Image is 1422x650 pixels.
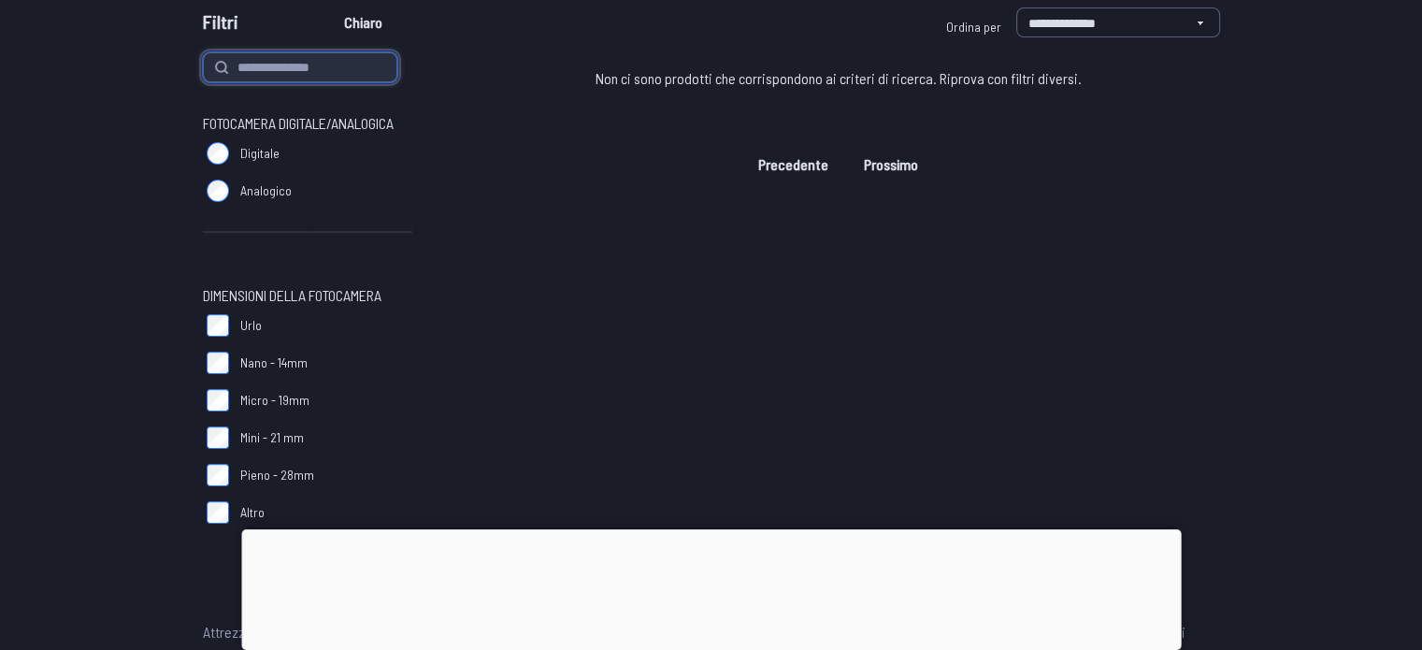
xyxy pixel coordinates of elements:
[240,467,314,483] font: Pieno - 28mm
[946,19,1001,35] font: Ordina per
[241,529,1181,645] iframe: Annuncio
[207,352,229,374] input: Nano - 14mm
[344,13,382,31] font: Chiaro
[240,354,308,370] font: Nano - 14mm
[203,10,238,33] font: Filtri
[240,317,262,333] font: Urlo
[203,286,381,304] font: Dimensioni della fotocamera
[328,7,398,37] button: Chiaro
[240,429,304,445] font: Mini - 21 mm
[240,504,265,520] font: Altro
[207,501,229,524] input: Altro
[207,180,229,202] input: Analogico
[240,145,280,161] font: Digitale
[203,623,276,641] font: Attrezzatura
[207,464,229,486] input: Pieno - 28mm
[207,389,229,412] input: Micro - 19mm
[1016,7,1220,37] select: Ordina per
[207,142,229,165] input: Digitale
[207,426,229,449] input: Mini - 21 mm
[203,114,394,132] font: Fotocamera digitale/analogica
[596,69,1082,87] font: Non ci sono prodotti che corrispondono ai criteri di ricerca. Riprova con filtri diversi.
[240,392,309,408] font: Micro - 19mm
[207,314,229,337] input: Urlo
[240,182,292,198] font: Analogico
